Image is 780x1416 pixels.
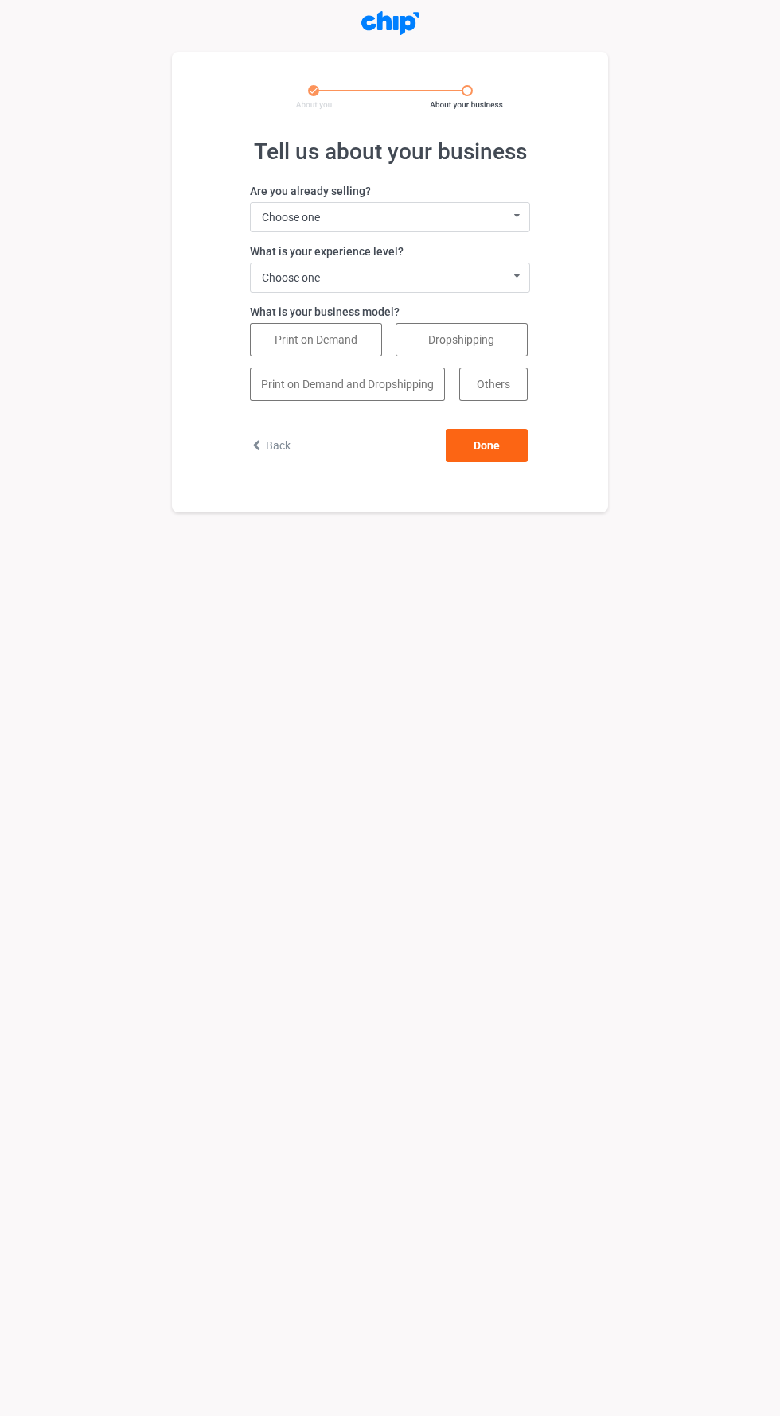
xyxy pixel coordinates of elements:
[459,368,528,401] button: Others
[262,272,320,283] div: Choose one
[250,183,530,199] label: Are you already selling?
[250,304,530,320] label: What is your business model?
[277,85,503,110] img: About your business
[250,438,291,453] button: Back
[361,11,419,35] img: ChipLogo
[250,138,530,166] h1: Tell us about your business
[396,323,528,356] button: Dropshipping
[262,212,320,223] div: Choose one
[446,429,528,462] button: Done
[250,368,445,401] button: Print on Demand and Dropshipping
[250,323,382,356] button: Print on Demand
[250,243,530,259] label: What is your experience level?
